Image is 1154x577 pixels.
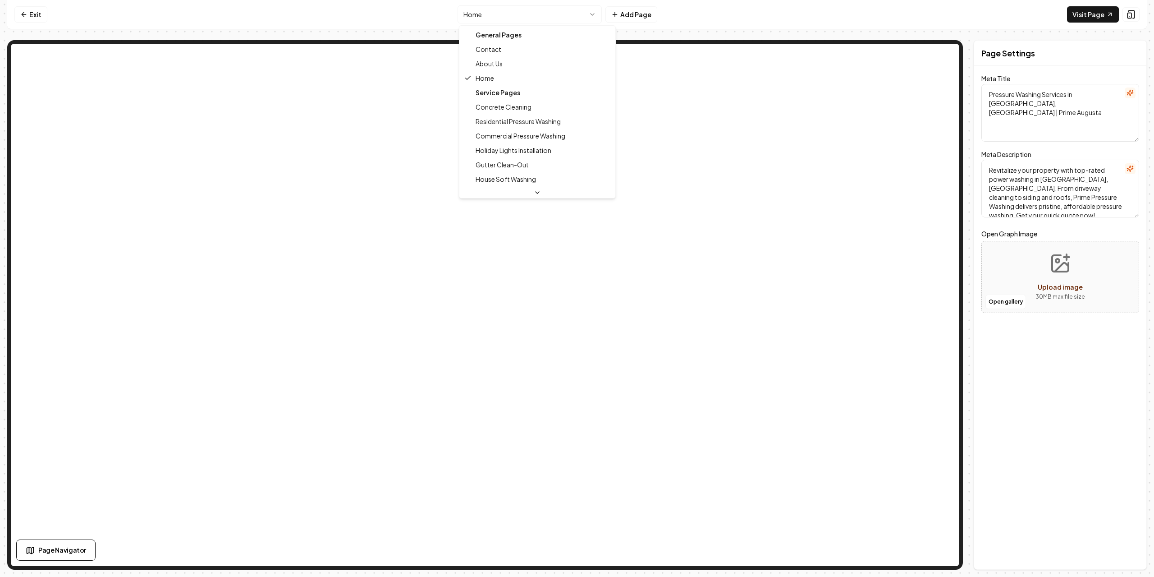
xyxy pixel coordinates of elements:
[476,175,536,184] span: House Soft Washing
[476,74,494,83] span: Home
[476,117,561,126] span: Residential Pressure Washing
[476,160,529,169] span: Gutter Clean-Out
[461,85,614,100] div: Service Pages
[476,45,501,54] span: Contact
[476,131,565,140] span: Commercial Pressure Washing
[461,28,614,42] div: General Pages
[476,102,531,111] span: Concrete Cleaning
[476,59,503,68] span: About Us
[476,146,551,155] span: Holiday Lights Installation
